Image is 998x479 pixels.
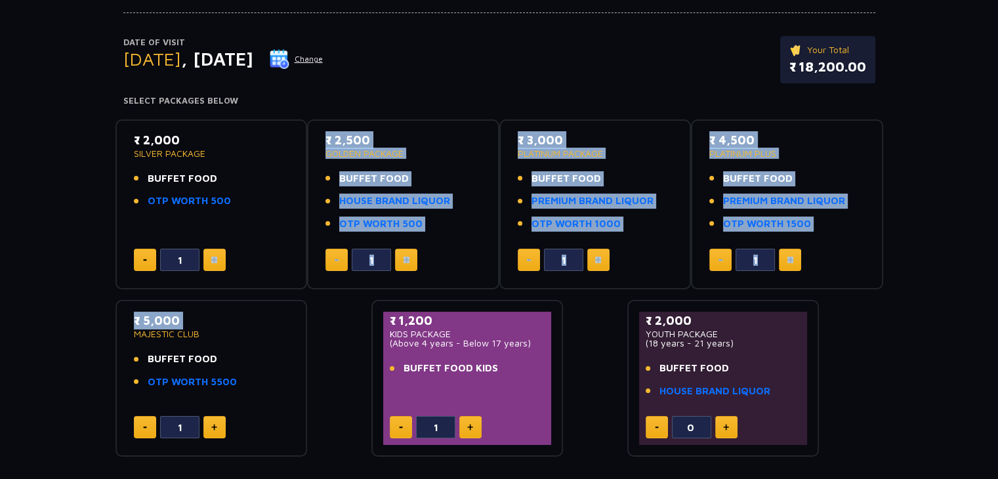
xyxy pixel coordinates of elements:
[335,259,339,261] img: minus
[134,149,289,158] p: SILVER PACKAGE
[390,329,545,339] p: KIDS PACKAGE
[181,48,253,70] span: , [DATE]
[143,259,147,261] img: minus
[134,312,289,329] p: ₹ 5,000
[467,424,473,430] img: plus
[339,171,409,186] span: BUFFET FOOD
[646,329,801,339] p: YOUTH PACKAGE
[723,424,729,430] img: plus
[531,217,621,232] a: OTP WORTH 1000
[211,257,217,263] img: plus
[723,194,845,209] a: PREMIUM BRAND LIQUOR
[789,43,866,57] p: Your Total
[134,329,289,339] p: MAJESTIC CLUB
[646,339,801,348] p: (18 years - 21 years)
[390,339,545,348] p: (Above 4 years - Below 17 years)
[148,352,217,367] span: BUFFET FOOD
[723,171,793,186] span: BUFFET FOOD
[123,48,181,70] span: [DATE]
[789,43,803,57] img: ticket
[787,257,793,263] img: plus
[646,312,801,329] p: ₹ 2,000
[527,259,531,261] img: minus
[325,131,481,149] p: ₹ 2,500
[531,194,654,209] a: PREMIUM BRAND LIQUOR
[123,36,323,49] p: Date of Visit
[718,259,722,261] img: minus
[723,217,811,232] a: OTP WORTH 1500
[123,96,875,106] h4: Select Packages Below
[134,131,289,149] p: ₹ 2,000
[595,257,601,263] img: plus
[789,57,866,77] p: ₹ 18,200.00
[390,312,545,329] p: ₹ 1,200
[404,257,409,263] img: plus
[659,384,770,399] a: HOUSE BRAND LIQUOR
[143,427,147,428] img: minus
[518,149,673,158] p: PLATINUM PACKAGE
[404,361,498,376] span: BUFFET FOOD KIDS
[339,217,423,232] a: OTP WORTH 500
[709,131,865,149] p: ₹ 4,500
[709,149,865,158] p: PLATINUM PLUS
[211,424,217,430] img: plus
[148,375,237,390] a: OTP WORTH 5500
[531,171,601,186] span: BUFFET FOOD
[148,171,217,186] span: BUFFET FOOD
[518,131,673,149] p: ₹ 3,000
[325,149,481,158] p: GOLDEN PACKAGE
[659,361,729,376] span: BUFFET FOOD
[269,49,323,70] button: Change
[399,427,403,428] img: minus
[339,194,450,209] a: HOUSE BRAND LIQUOR
[655,427,659,428] img: minus
[148,194,231,209] a: OTP WORTH 500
